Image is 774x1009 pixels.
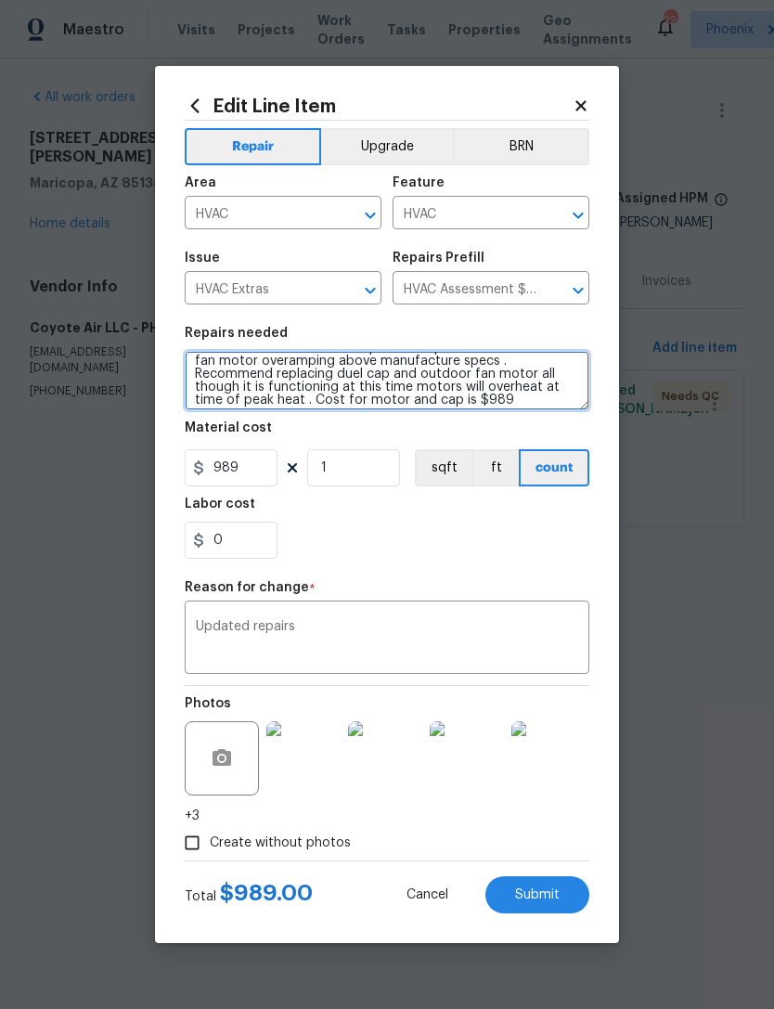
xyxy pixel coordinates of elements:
button: count [519,449,589,486]
textarea: HVAC not working properly. Inspect system and diagnose problem.- As both units turned on and were... [185,351,589,410]
h5: Photos [185,697,231,710]
h5: Reason for change [185,581,309,594]
span: $ 989.00 [220,882,313,904]
button: Upgrade [321,128,454,165]
button: Open [565,202,591,228]
h5: Issue [185,252,220,265]
h5: Material cost [185,421,272,434]
button: Open [357,278,383,304]
div: Total [185,884,313,906]
span: Cancel [406,888,448,902]
button: BRN [453,128,589,165]
button: ft [472,449,519,486]
textarea: Updated repairs [196,620,578,659]
button: sqft [415,449,472,486]
h5: Area [185,176,216,189]
h5: Repairs Prefill [393,252,484,265]
h2: Edit Line Item [185,96,573,116]
span: Create without photos [210,834,351,853]
span: +3 [185,807,200,825]
span: Submit [515,888,560,902]
button: Open [357,202,383,228]
button: Cancel [377,876,478,913]
button: Repair [185,128,321,165]
h5: Repairs needed [185,327,288,340]
h5: Feature [393,176,445,189]
button: Open [565,278,591,304]
button: Submit [485,876,589,913]
h5: Labor cost [185,498,255,511]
